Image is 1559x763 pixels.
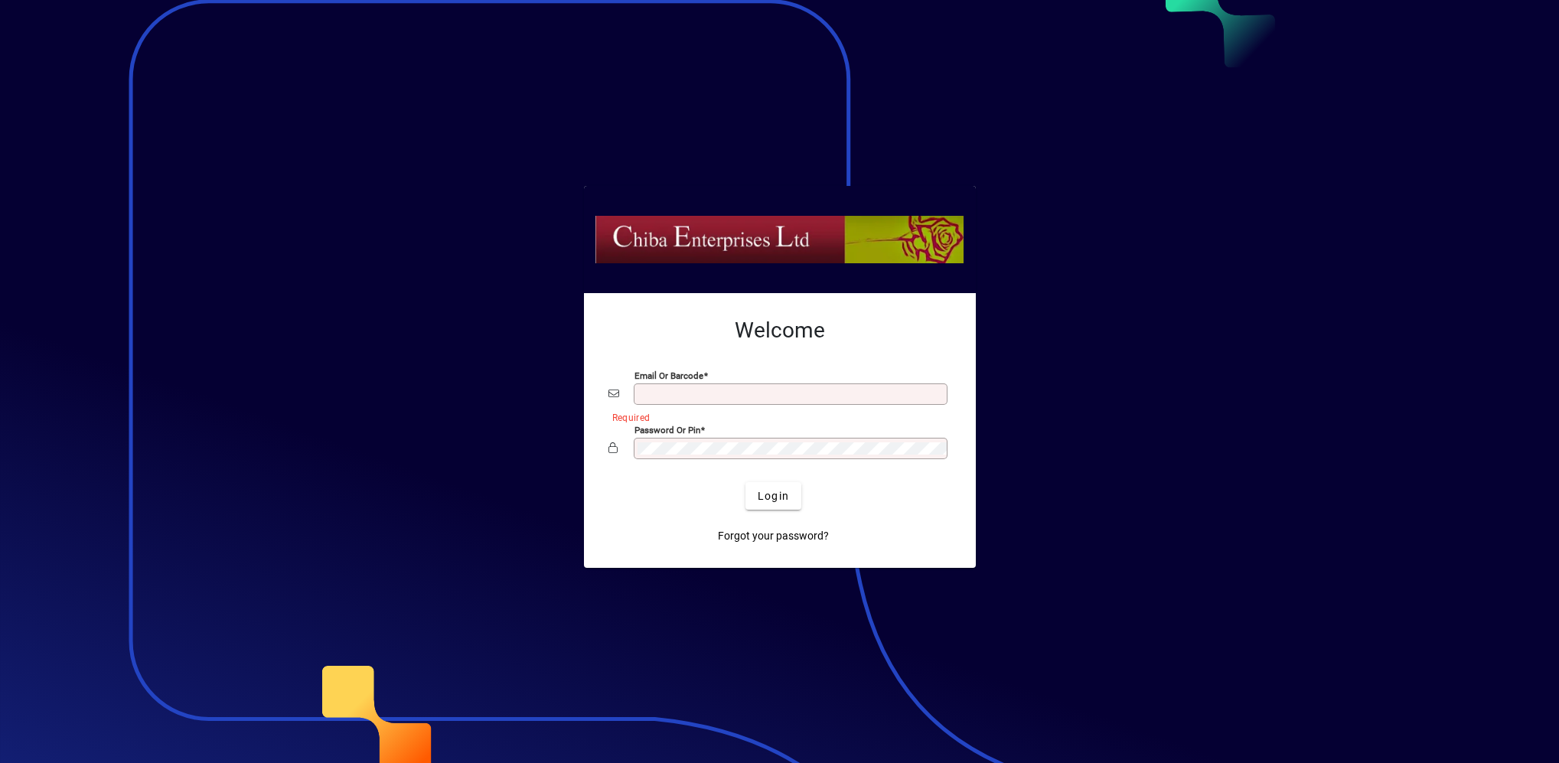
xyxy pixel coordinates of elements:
[634,370,703,381] mat-label: Email or Barcode
[712,522,835,549] a: Forgot your password?
[745,482,801,510] button: Login
[634,425,700,435] mat-label: Password or Pin
[758,488,789,504] span: Login
[718,528,829,544] span: Forgot your password?
[612,409,939,425] mat-error: Required
[608,318,951,344] h2: Welcome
